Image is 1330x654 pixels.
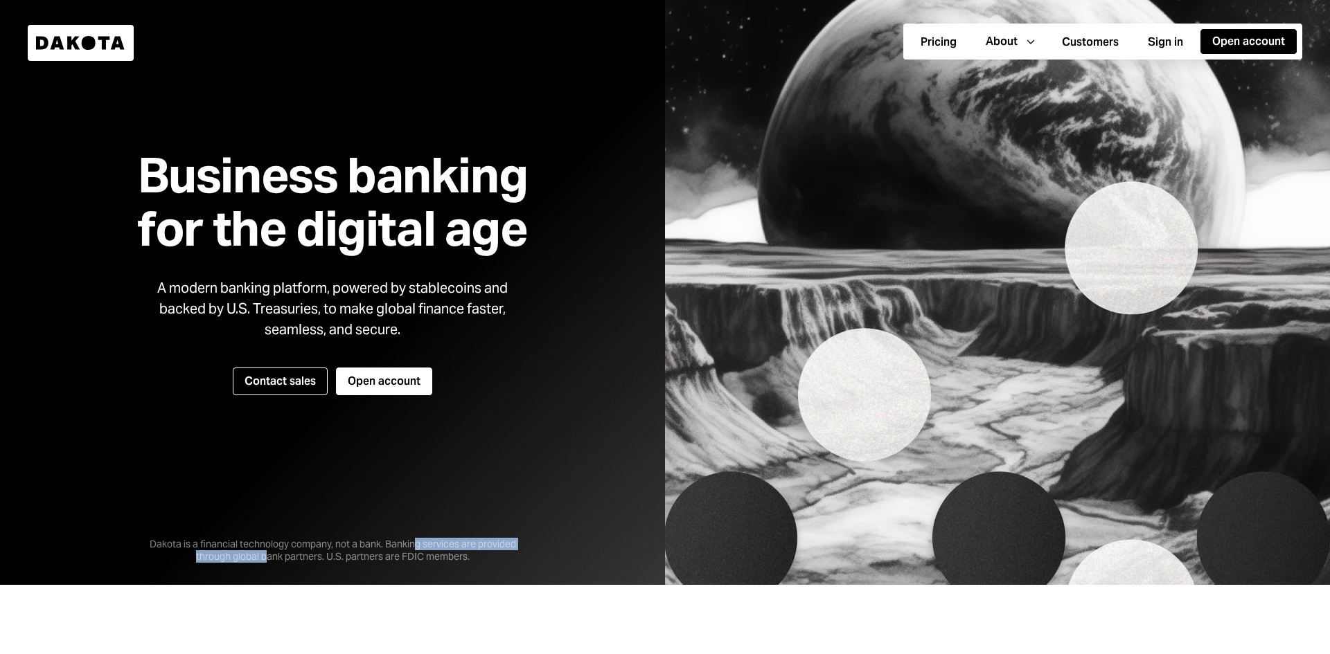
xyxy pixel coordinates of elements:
button: About [974,29,1045,54]
button: Open account [1200,29,1297,54]
button: Sign in [1136,30,1195,55]
a: Sign in [1136,28,1195,55]
div: About [986,34,1018,49]
h1: Business banking for the digital age [121,149,544,255]
button: Pricing [909,30,968,55]
button: Open account [336,367,432,395]
a: Pricing [909,28,968,55]
div: Dakota is a financial technology company, not a bank. Banking services are provided through globa... [125,516,540,563]
button: Contact sales [233,367,328,395]
div: A modern banking platform, powered by stablecoins and backed by U.S. Treasuries, to make global f... [145,278,520,340]
button: Customers [1050,30,1130,55]
a: Customers [1050,28,1130,55]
